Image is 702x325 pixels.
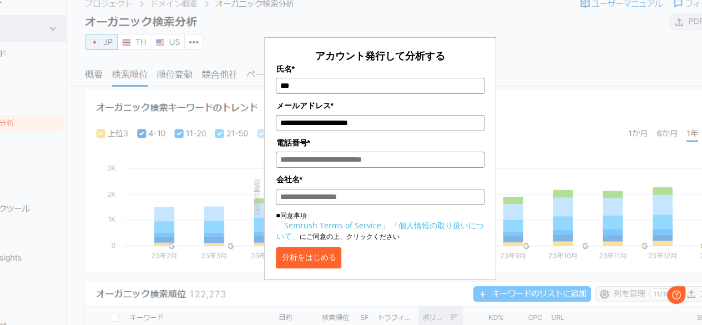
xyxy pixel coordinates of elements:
[276,247,341,268] button: 分析をはじめる
[603,282,690,313] iframe: Help widget launcher
[276,211,484,242] p: ■同意事項 にご同意の上、クリックください
[276,220,388,231] a: 「Semrush Terms of Service」
[276,137,484,149] label: 電話番号*
[276,220,483,241] a: 「個人情報の取り扱いについて」
[276,99,484,112] label: メールアドレス*
[315,49,445,62] span: アカウント発行して分析する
